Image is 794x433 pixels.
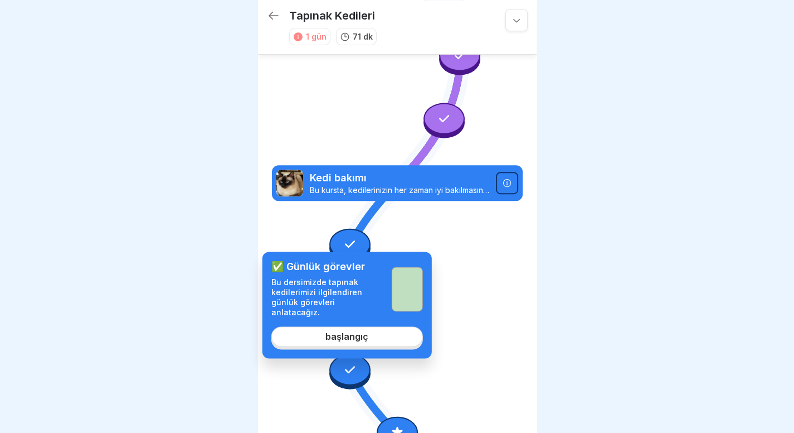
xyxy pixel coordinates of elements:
font: Bu dersimizde tapınak kedilerimizi ilgilendiren günlük görevleri anlatacağız. [271,277,362,317]
font: 71 dk [353,32,373,41]
a: başlangıç [271,326,423,347]
font: başlangıç [325,331,368,342]
font: Tapınak Kedileri [289,9,375,22]
font: 1 gün [306,32,327,41]
font: Kedi bakımı [310,172,367,184]
img: xm6kh0ygkno3b9579tdjalrr.png [276,170,303,196]
font: ✅ Günlük görevler [271,261,365,272]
